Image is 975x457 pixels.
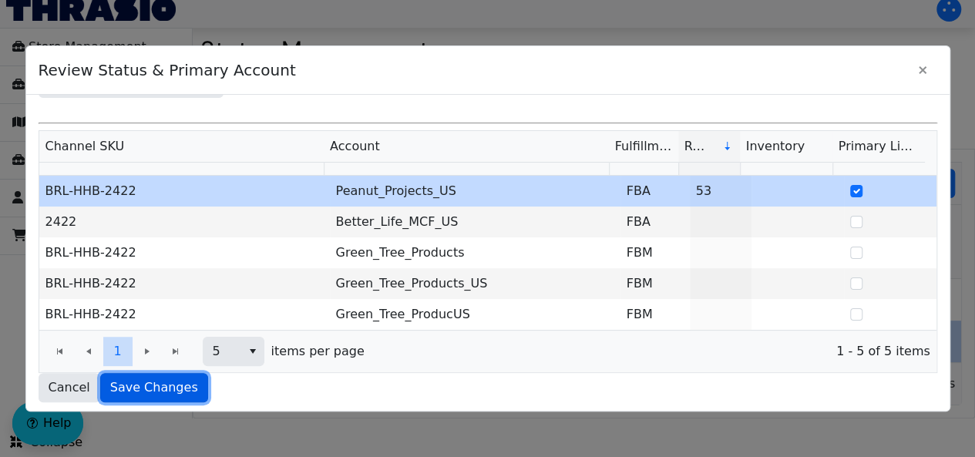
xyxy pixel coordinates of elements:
[39,207,330,237] td: 2422
[213,342,232,361] span: 5
[271,342,365,361] span: items per page
[330,137,380,156] span: Account
[908,55,937,85] button: Close
[110,378,198,397] span: Save Changes
[377,342,930,361] span: 1 - 5 of 5 items
[330,176,620,207] td: Peanut_Projects_US
[39,268,330,299] td: BRL-HHB-2422
[850,308,862,321] input: Select Row
[850,216,862,228] input: Select Row
[690,176,751,207] td: 53
[330,268,620,299] td: Green_Tree_Products_US
[330,237,620,268] td: Green_Tree_Products
[100,373,208,402] button: Save Changes
[620,176,690,207] td: FBA
[615,137,672,156] span: Fulfillment
[241,338,264,365] button: select
[203,337,264,366] span: Page size
[620,268,690,299] td: FBM
[39,299,330,330] td: BRL-HHB-2422
[103,337,133,366] button: Page 1
[330,299,620,330] td: Green_Tree_ProducUS
[39,176,330,207] td: BRL-HHB-2422
[39,373,100,402] button: Cancel
[45,137,125,156] span: Channel SKU
[620,299,690,330] td: FBM
[620,237,690,268] td: FBM
[850,185,862,197] input: Select Row
[850,277,862,290] input: Select Row
[113,342,121,361] span: 1
[39,51,908,89] span: Review Status & Primary Account
[620,207,690,237] td: FBA
[39,330,936,372] div: Page 1 of 1
[330,207,620,237] td: Better_Life_MCF_US
[39,237,330,268] td: BRL-HHB-2422
[746,137,805,156] span: Inventory
[684,137,710,156] span: Revenue
[839,139,931,153] span: Primary Listing
[850,247,862,259] input: Select Row
[49,378,90,397] span: Cancel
